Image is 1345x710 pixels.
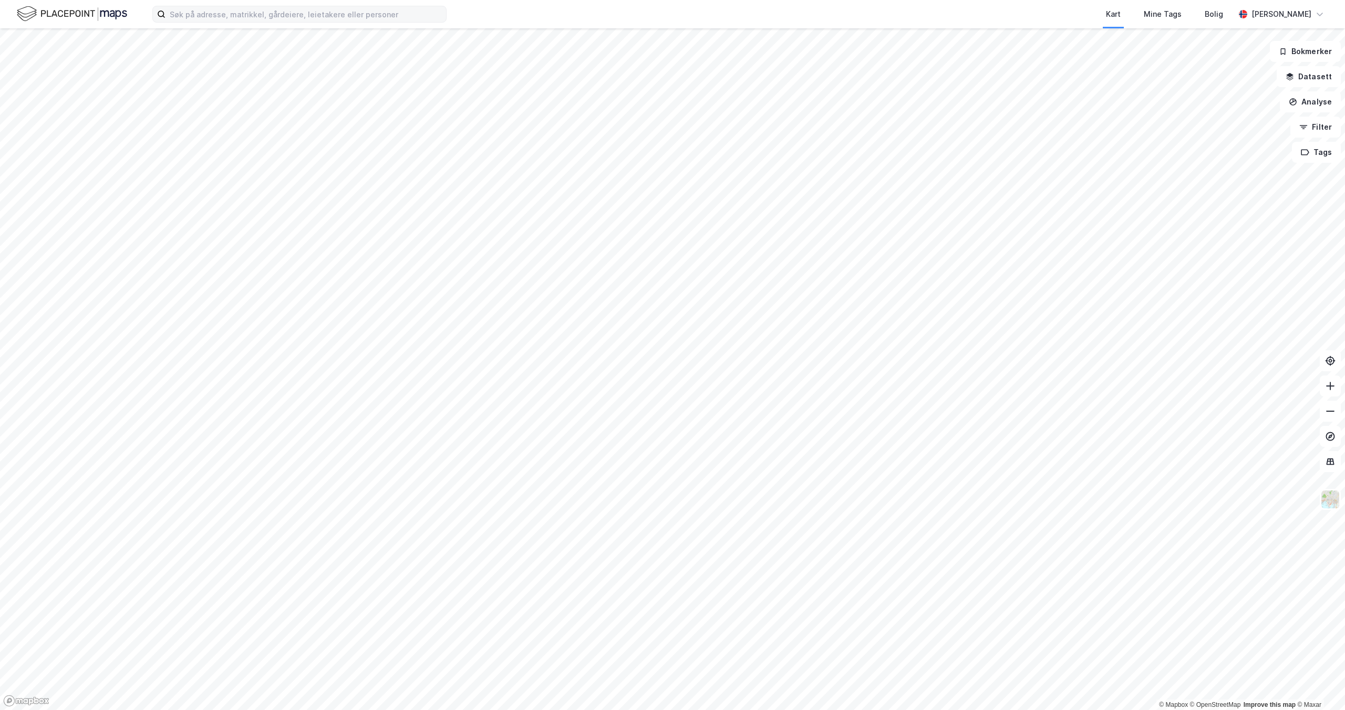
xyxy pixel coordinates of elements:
div: [PERSON_NAME] [1251,8,1311,20]
button: Analyse [1280,91,1341,112]
a: Mapbox [1159,701,1188,708]
div: Mine Tags [1144,8,1182,20]
button: Filter [1290,117,1341,138]
button: Datasett [1277,66,1341,87]
button: Bokmerker [1270,41,1341,62]
img: Z [1320,489,1340,509]
iframe: Chat Widget [1292,660,1345,710]
div: Bolig [1205,8,1223,20]
img: logo.f888ab2527a4732fd821a326f86c7f29.svg [17,5,127,23]
div: Kart [1106,8,1121,20]
a: Mapbox homepage [3,695,49,707]
a: Improve this map [1244,701,1296,708]
input: Søk på adresse, matrikkel, gårdeiere, leietakere eller personer [165,6,446,22]
button: Tags [1292,142,1341,163]
a: OpenStreetMap [1190,701,1241,708]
